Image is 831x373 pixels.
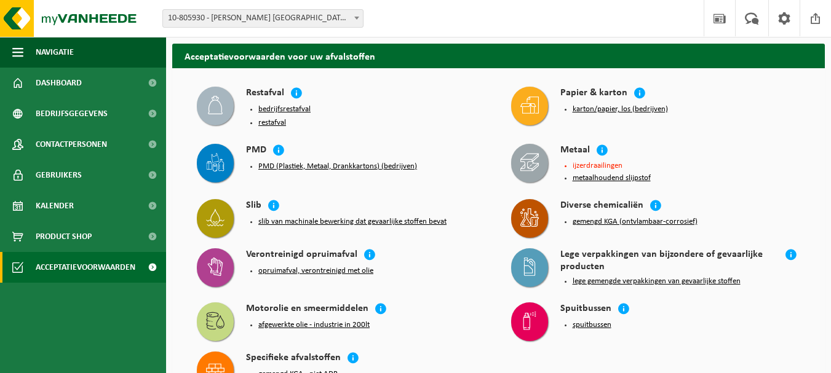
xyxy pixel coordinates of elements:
[258,266,373,276] button: opruimafval, verontreinigd met olie
[36,190,74,221] span: Kalender
[36,37,74,68] span: Navigatie
[36,221,92,252] span: Product Shop
[162,9,364,28] span: 10-805930 - JOHN CRANE BELGIUM NV - MERKSEM
[560,199,643,213] h4: Diverse chemicaliën
[258,217,447,227] button: slib van machinale bewerking dat gevaarlijke stoffen bevat
[560,302,611,316] h4: Spuitbussen
[36,129,107,160] span: Contactpersonen
[258,320,370,330] button: afgewerkte olie - industrie in 200lt
[36,68,82,98] span: Dashboard
[573,320,611,330] button: spuitbussen
[573,104,668,114] button: karton/papier, los (bedrijven)
[573,217,698,227] button: gemengd KGA (ontvlambaar-corrosief)
[573,162,801,170] li: ijzerdraailingen
[163,10,363,27] span: 10-805930 - JOHN CRANE BELGIUM NV - MERKSEM
[172,44,825,68] h2: Acceptatievoorwaarden voor uw afvalstoffen
[246,248,357,262] h4: Verontreinigd opruimafval
[246,302,368,316] h4: Motorolie en smeermiddelen
[258,162,417,171] button: PMD (Plastiek, Metaal, Drankkartons) (bedrijven)
[560,248,779,273] h4: Lege verpakkingen van bijzondere of gevaarlijke producten
[258,118,286,128] button: restafval
[36,252,135,283] span: Acceptatievoorwaarden
[560,144,590,158] h4: Metaal
[560,87,627,101] h4: Papier & karton
[36,98,108,129] span: Bedrijfsgegevens
[36,160,82,190] span: Gebruikers
[246,87,284,101] h4: Restafval
[573,173,651,183] button: metaalhoudend slijpstof
[258,104,311,114] button: bedrijfsrestafval
[573,277,741,286] button: lege gemengde verpakkingen van gevaarlijke stoffen
[246,199,261,213] h4: Slib
[246,144,266,158] h4: PMD
[246,351,341,366] h4: Specifieke afvalstoffen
